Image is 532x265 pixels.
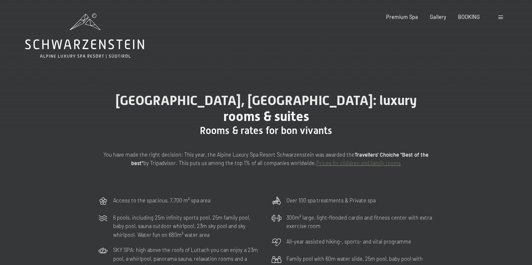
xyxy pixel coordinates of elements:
span: [GEOGRAPHIC_DATA], [GEOGRAPHIC_DATA]: luxury rooms & suites [116,92,417,124]
a: Premium Spa [386,13,418,20]
a: BOOKING [458,13,480,20]
p: Access to the spacious, 7,700 m² spa area [113,196,210,205]
p: All-year assisted hiking-, sports- and vital programme [286,237,411,246]
p: 6 pools, including 25m infinity sports pool, 25m family pool, baby pool, sauna outdoor whirlpool,... [113,213,261,239]
p: Over 100 spa treatments & Private spa [286,196,376,205]
a: Prices for children and family rooms [316,160,401,166]
p: You have made the right decision: This year, the Alpine Luxury Spa Resort Schwarzenstein was awar... [98,150,434,168]
a: Gallery [430,13,446,20]
p: 300m² large, light-flooded cardio and fitness center with extra exercise room [286,213,434,231]
span: Rooms & rates for bon vivants [200,125,332,136]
